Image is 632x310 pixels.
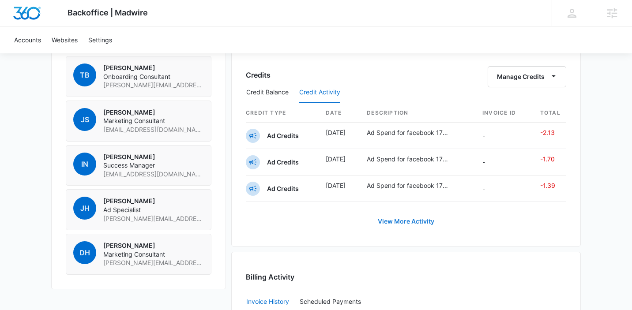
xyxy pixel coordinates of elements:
[103,108,204,117] p: [PERSON_NAME]
[103,197,204,205] p: [PERSON_NAME]
[103,214,204,223] span: [PERSON_NAME][EMAIL_ADDRESS][PERSON_NAME][DOMAIN_NAME]
[367,128,448,137] p: Ad Spend for facebook 1757372018186716
[246,104,319,123] th: Credit Type
[103,63,204,72] p: [PERSON_NAME]
[24,51,31,58] img: tab_domain_overview_orange.svg
[98,52,149,58] div: Keywords by Traffic
[475,176,533,202] td: -
[73,108,96,131] span: JS
[103,161,204,170] span: Success Manager
[46,26,83,53] a: Websites
[540,128,566,137] p: -2.13
[267,184,299,193] p: Ad Credits
[68,8,148,17] span: Backoffice | Madwire
[540,154,566,164] p: -1.70
[9,26,46,53] a: Accounts
[299,82,340,103] button: Credit Activity
[73,197,96,220] span: JH
[23,23,97,30] div: Domain: [DOMAIN_NAME]
[369,211,443,232] button: View More Activity
[103,125,204,134] span: [EMAIL_ADDRESS][DOMAIN_NAME]
[14,14,21,21] img: logo_orange.svg
[103,72,204,81] span: Onboarding Consultant
[326,154,353,164] p: [DATE]
[103,81,204,90] span: [PERSON_NAME][EMAIL_ADDRESS][PERSON_NAME][DOMAIN_NAME]
[367,154,448,164] p: Ad Spend for facebook 1757372018186716
[103,250,204,259] span: Marketing Consultant
[103,241,204,250] p: [PERSON_NAME]
[246,70,271,80] h3: Credits
[326,181,353,190] p: [DATE]
[103,116,204,125] span: Marketing Consultant
[267,131,299,140] p: Ad Credits
[360,104,475,123] th: Description
[103,205,204,214] span: Ad Specialist
[83,26,117,53] a: Settings
[34,52,79,58] div: Domain Overview
[267,158,299,167] p: Ad Credits
[488,66,566,87] button: Manage Credits
[73,241,96,264] span: DH
[367,181,448,190] p: Ad Spend for facebook 1757372018186716
[73,63,96,86] span: TB
[475,149,533,176] td: -
[103,170,204,179] span: [EMAIL_ADDRESS][DOMAIN_NAME]
[73,153,96,176] span: IN
[533,104,566,123] th: Total
[25,14,43,21] div: v 4.0.24
[319,104,360,123] th: Date
[475,104,533,123] th: Invoice ID
[103,153,204,161] p: [PERSON_NAME]
[14,23,21,30] img: website_grey.svg
[475,123,533,149] td: -
[246,272,566,282] h3: Billing Activity
[246,82,289,103] button: Credit Balance
[540,181,566,190] p: -1.39
[88,51,95,58] img: tab_keywords_by_traffic_grey.svg
[103,258,204,267] span: [PERSON_NAME][EMAIL_ADDRESS][PERSON_NAME][DOMAIN_NAME]
[300,299,365,305] div: Scheduled Payments
[326,128,353,137] p: [DATE]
